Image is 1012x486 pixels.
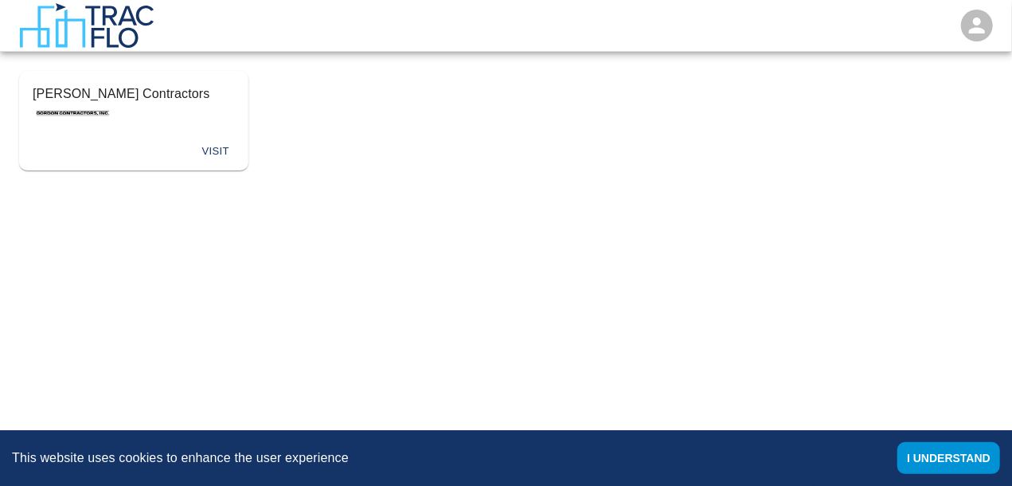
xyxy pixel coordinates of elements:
img: Logo [33,109,112,117]
button: [PERSON_NAME] ContractorsLogo [20,72,248,133]
img: TracFlo Logo [19,3,154,48]
button: Visit [190,139,241,164]
button: Accept cookies [897,442,1000,474]
iframe: Chat Widget [932,410,1012,486]
p: [PERSON_NAME] Contractors [33,84,235,104]
div: This website uses cookies to enhance the user experience [12,449,873,468]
